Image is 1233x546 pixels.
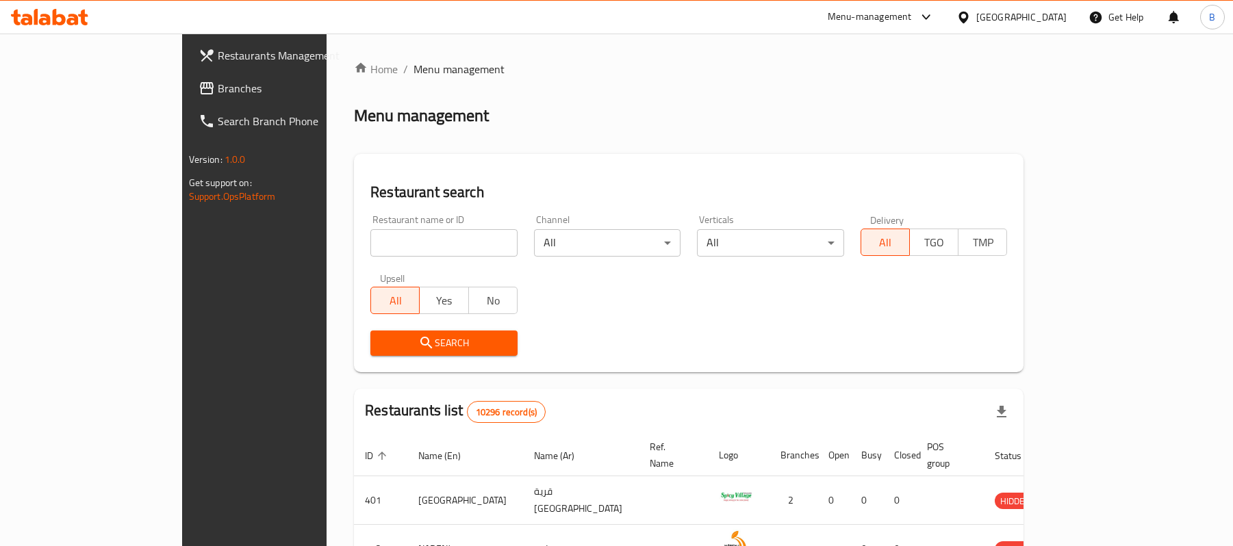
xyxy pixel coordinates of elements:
[189,151,223,168] span: Version:
[534,447,592,464] span: Name (Ar)
[523,476,639,525] td: قرية [GEOGRAPHIC_DATA]
[985,395,1018,428] div: Export file
[354,61,1024,77] nav: breadcrumb
[188,39,388,72] a: Restaurants Management
[867,233,904,252] span: All
[883,476,916,525] td: 0
[407,476,523,525] td: [GEOGRAPHIC_DATA]
[995,493,1036,509] span: HIDDEN
[861,229,910,256] button: All
[370,287,420,314] button: All
[218,80,377,96] span: Branches
[189,187,276,205] a: Support.OpsPlatform
[467,401,546,423] div: Total records count
[188,105,388,138] a: Search Branch Phone
[370,182,1007,203] h2: Restaurant search
[225,151,246,168] span: 1.0.0
[370,330,518,356] button: Search
[883,434,916,476] th: Closed
[403,61,408,77] li: /
[958,229,1007,256] button: TMP
[915,233,953,252] span: TGO
[870,215,904,224] label: Delivery
[995,493,1036,509] div: HIDDEN
[1209,10,1215,25] span: B
[354,105,489,127] h2: Menu management
[850,476,883,525] td: 0
[770,434,817,476] th: Branches
[377,291,414,311] span: All
[828,9,912,25] div: Menu-management
[189,174,252,192] span: Get support on:
[419,287,468,314] button: Yes
[817,476,850,525] td: 0
[817,434,850,476] th: Open
[964,233,1002,252] span: TMP
[468,287,518,314] button: No
[708,434,770,476] th: Logo
[976,10,1067,25] div: [GEOGRAPHIC_DATA]
[697,229,844,257] div: All
[380,273,405,283] label: Upsell
[218,113,377,129] span: Search Branch Phone
[719,480,753,515] img: Spicy Village
[218,47,377,64] span: Restaurants Management
[414,61,505,77] span: Menu management
[909,229,958,256] button: TGO
[370,229,518,257] input: Search for restaurant name or ID..
[927,439,967,471] span: POS group
[365,447,391,464] span: ID
[418,447,479,464] span: Name (En)
[650,439,691,471] span: Ref. Name
[770,476,817,525] td: 2
[468,406,545,419] span: 10296 record(s)
[425,291,463,311] span: Yes
[534,229,681,257] div: All
[381,335,507,352] span: Search
[365,400,546,423] h2: Restaurants list
[850,434,883,476] th: Busy
[474,291,512,311] span: No
[188,72,388,105] a: Branches
[995,447,1039,464] span: Status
